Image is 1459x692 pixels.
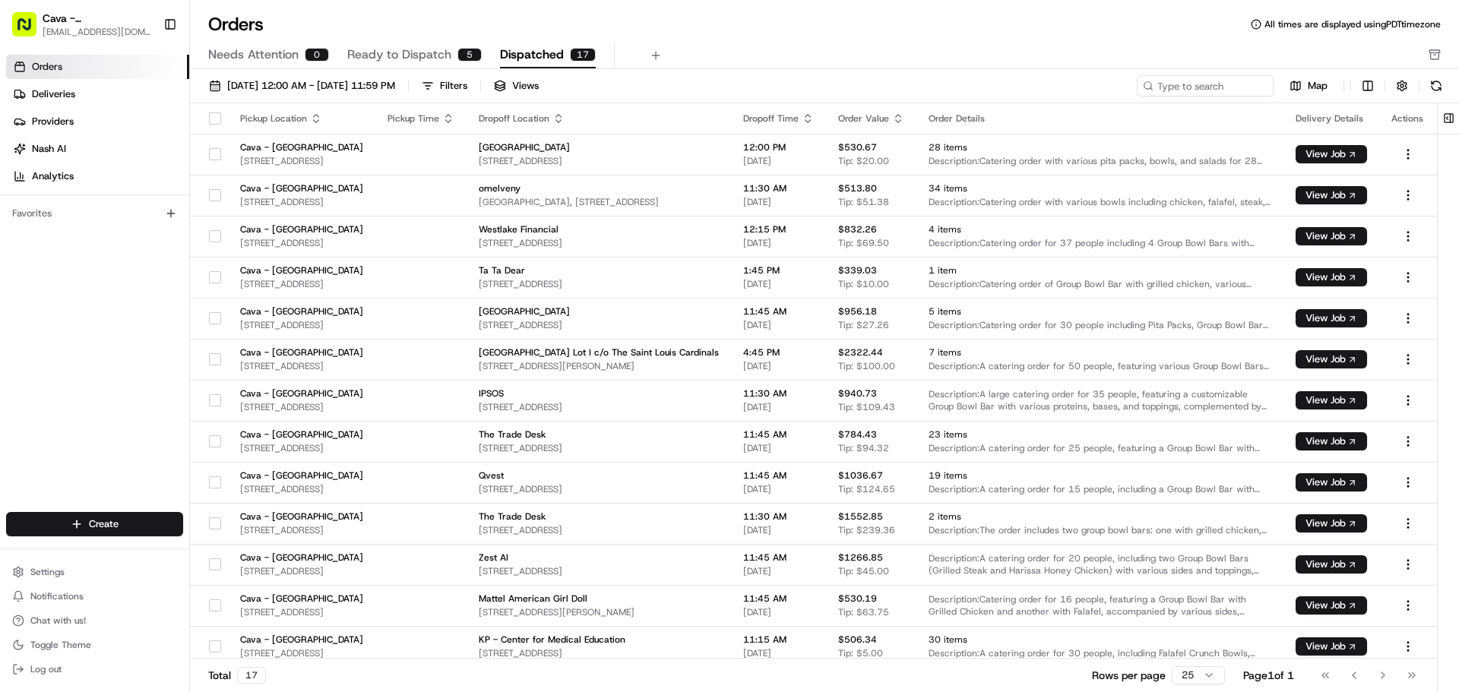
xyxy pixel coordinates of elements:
button: Notifications [6,586,183,607]
span: Ta Ta Dear [479,264,719,276]
span: 12:00 PM [743,141,814,153]
span: [STREET_ADDRESS] [479,237,719,249]
span: Tip: $94.32 [838,442,889,454]
a: View Job [1296,148,1367,160]
span: Description: A large catering order for 35 people, featuring a customizable Group Bowl Bar with v... [929,388,1271,412]
span: $1036.67 [838,469,883,482]
span: Views [512,79,539,93]
div: Delivery Details [1296,112,1367,125]
span: [EMAIL_ADDRESS][DOMAIN_NAME] [43,26,151,38]
span: $832.26 [838,223,877,235]
a: Analytics [6,164,189,188]
div: Page 1 of 1 [1243,668,1294,683]
span: $530.67 [838,141,877,153]
span: [STREET_ADDRESS] [479,155,719,167]
span: $2322.44 [838,346,883,359]
span: [GEOGRAPHIC_DATA] [479,305,719,318]
span: The Trade Desk [479,510,719,523]
span: [DATE] [743,155,814,167]
span: Tip: $124.65 [838,483,895,495]
span: $940.73 [838,387,877,400]
span: [STREET_ADDRESS] [240,565,363,577]
button: Log out [6,659,183,680]
span: Deliveries [32,87,75,101]
a: View Job [1296,640,1367,653]
span: [STREET_ADDRESS] [240,196,363,208]
span: Description: Catering order for 16 people, featuring a Group Bowl Bar with Grilled Chicken and an... [929,593,1271,618]
span: 1:45 PM [743,264,814,276]
h1: Orders [208,12,264,36]
span: [DATE] [743,442,814,454]
button: View Job [1296,186,1367,204]
button: View Job [1296,555,1367,574]
a: View Job [1296,189,1367,201]
span: [DATE] [743,647,814,659]
span: [DATE] [743,483,814,495]
span: Needs Attention [208,46,299,64]
span: Description: Catering order for 30 people including Pita Packs, Group Bowl Bars with Grilled Chic... [929,319,1271,331]
span: 4 items [929,223,1271,235]
span: KP - Center for Medical Education [479,634,719,646]
div: Pickup Time [388,112,454,125]
a: View Job [1296,476,1367,488]
a: View Job [1296,271,1367,283]
button: Toggle Theme [6,634,183,656]
span: Settings [30,566,65,578]
span: [GEOGRAPHIC_DATA], [STREET_ADDRESS] [479,196,719,208]
span: Knowledge Base [30,299,116,314]
span: Dispatched [500,46,564,64]
span: [DATE] [743,196,814,208]
span: Description: Catering order with various bowls including chicken, falafel, steak, and lamb option... [929,196,1271,208]
span: [STREET_ADDRESS] [479,565,719,577]
span: Cava - [GEOGRAPHIC_DATA] [240,428,363,441]
span: Tip: $100.00 [838,360,895,372]
span: $506.34 [838,634,877,646]
div: Pickup Location [240,112,363,125]
span: [STREET_ADDRESS] [240,319,363,331]
span: Orders [32,60,62,74]
span: [DATE] [743,401,814,413]
input: Type to search [1137,75,1274,96]
span: $956.18 [838,305,877,318]
a: View Job [1296,517,1367,529]
span: Cava - [GEOGRAPHIC_DATA] [240,223,363,235]
span: [DATE] [173,235,204,248]
p: Welcome 👋 [15,61,277,85]
span: $784.43 [838,428,877,441]
button: View Job [1296,309,1367,327]
span: [DATE] [743,524,814,536]
div: 17 [237,667,266,684]
span: 11:45 AM [743,428,814,441]
div: 💻 [128,300,141,312]
span: Cava - [GEOGRAPHIC_DATA] [240,141,363,153]
a: View Job [1296,353,1367,365]
img: Wisdom Oko [15,221,40,251]
span: Description: Catering order for 37 people including 4 Group Bowl Bars with grilled chicken, rice,... [929,237,1271,249]
span: [STREET_ADDRESS][PERSON_NAME] [479,606,719,618]
div: Actions [1391,112,1425,125]
span: IPSOS [479,387,719,400]
a: View Job [1296,599,1367,611]
span: 11:15 AM [743,634,814,646]
span: omelveny [479,182,719,194]
div: Filters [440,79,467,93]
span: Tip: $20.00 [838,155,889,167]
span: $1266.85 [838,551,883,564]
div: Order Details [929,112,1271,125]
button: View Job [1296,227,1367,245]
input: Clear [40,98,251,114]
button: View Job [1296,637,1367,656]
div: Dropoff Location [479,112,719,125]
span: [STREET_ADDRESS] [240,647,363,659]
span: Tip: $45.00 [838,565,889,577]
span: 30 items [929,634,1271,646]
span: All times are displayed using PDT timezone [1264,18,1441,30]
span: Cava - [GEOGRAPHIC_DATA] [240,346,363,359]
span: API Documentation [144,299,244,314]
span: Toggle Theme [30,639,91,651]
span: Ready to Dispatch [347,46,451,64]
button: View Job [1296,596,1367,615]
button: View Job [1296,145,1367,163]
span: [STREET_ADDRESS] [479,442,719,454]
span: Create [89,517,119,531]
